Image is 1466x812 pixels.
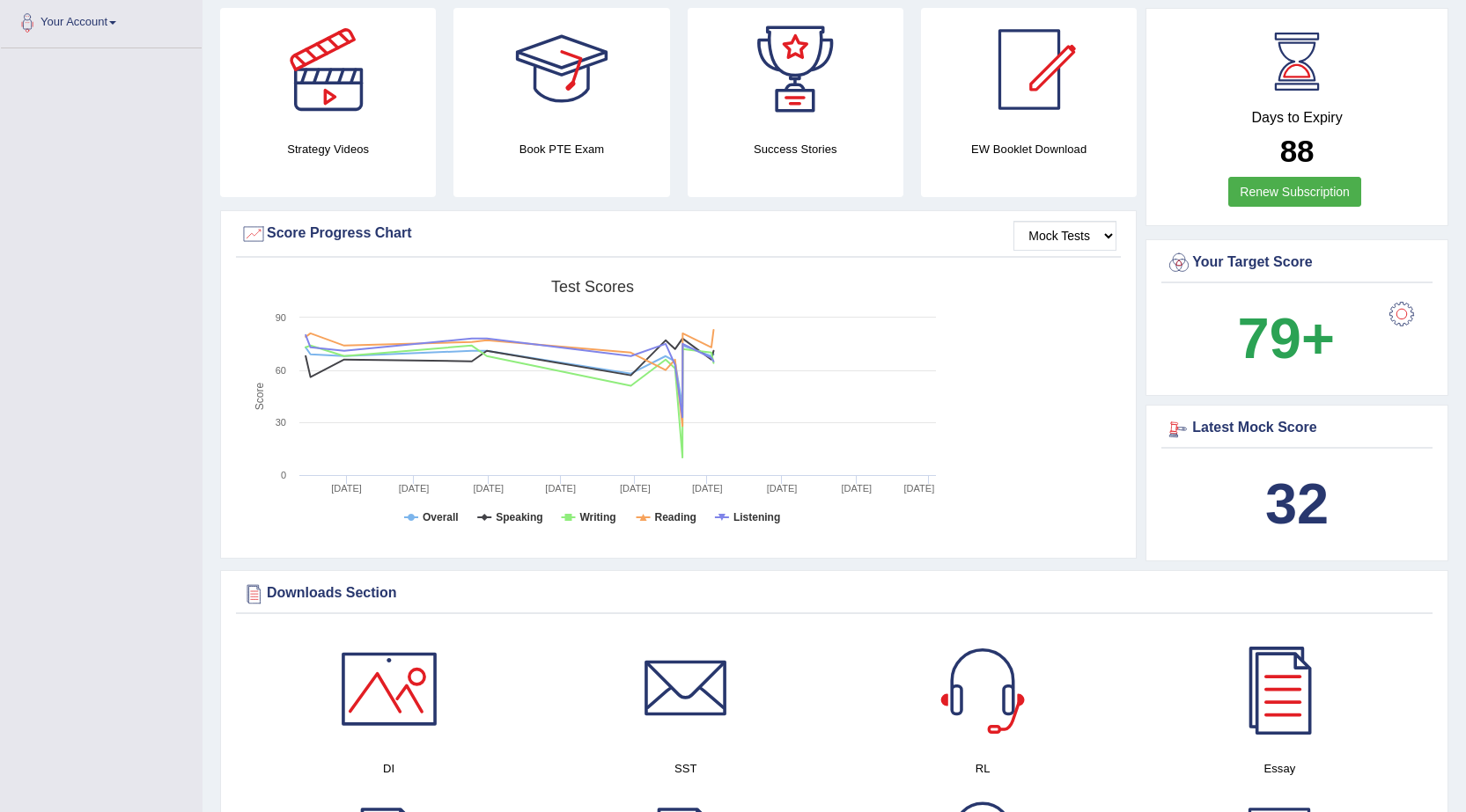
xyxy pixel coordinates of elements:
div: Score Progress Chart [240,221,1116,247]
text: 90 [276,312,286,323]
b: 88 [1280,134,1315,168]
div: Latest Mock Score [1166,415,1428,442]
h4: Success Stories [688,140,903,158]
tspan: [DATE] [620,483,651,494]
tspan: Score [254,383,266,411]
div: Your Target Score [1166,250,1428,276]
h4: Strategy Videos [220,140,436,158]
tspan: [DATE] [331,483,362,494]
tspan: Reading [655,511,696,523]
tspan: [DATE] [545,483,576,494]
tspan: Test scores [551,278,634,296]
tspan: [DATE] [841,483,872,494]
tspan: Speaking [496,511,542,523]
b: 32 [1265,472,1329,536]
h4: SST [546,759,825,778]
text: 60 [276,365,286,376]
tspan: Listening [733,511,780,523]
tspan: [DATE] [767,483,798,494]
text: 0 [281,470,286,480]
tspan: [DATE] [399,483,430,494]
tspan: [DATE] [692,483,723,494]
tspan: [DATE] [904,483,935,494]
h4: Essay [1140,759,1419,778]
tspan: Overall [423,511,459,523]
h4: RL [844,759,1123,778]
h4: EW Booklet Download [921,140,1137,158]
tspan: [DATE] [473,483,504,494]
b: 79+ [1238,306,1335,370]
text: 30 [276,417,286,428]
h4: Book PTE Exam [453,140,669,158]
tspan: Writing [579,511,615,523]
h4: DI [249,759,528,778]
div: Downloads Section [240,581,1428,607]
a: Renew Subscription [1228,177,1361,207]
h4: Days to Expiry [1166,110,1428,126]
